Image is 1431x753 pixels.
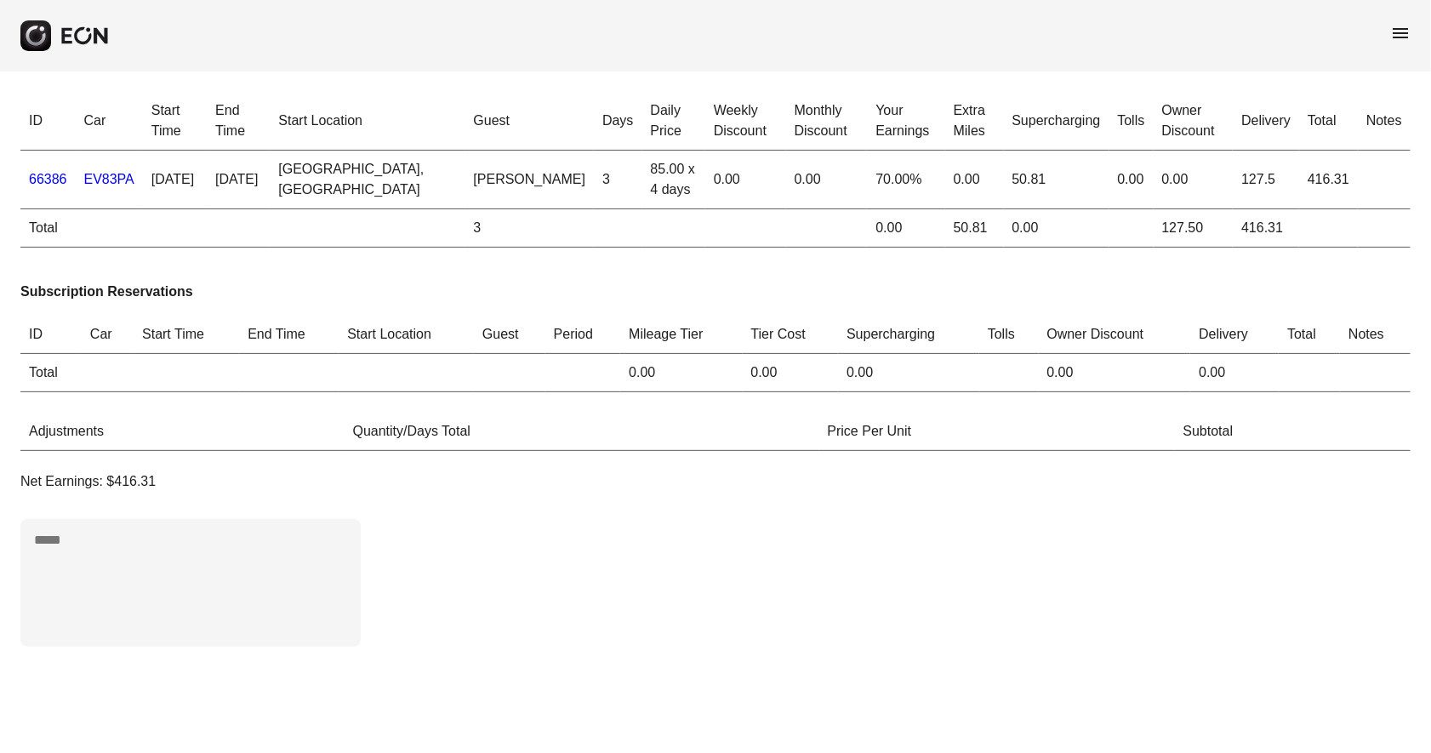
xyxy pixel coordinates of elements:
[1233,151,1299,209] td: 127.5
[743,316,839,354] th: Tier Cost
[1004,209,1109,248] td: 0.00
[945,92,1004,151] th: Extra Miles
[594,92,641,151] th: Days
[620,354,742,392] td: 0.00
[143,151,207,209] td: [DATE]
[1004,92,1109,151] th: Supercharging
[1190,354,1279,392] td: 0.00
[705,151,786,209] td: 0.00
[743,354,839,392] td: 0.00
[207,92,270,151] th: End Time
[819,413,1175,451] th: Price Per Unit
[867,92,944,151] th: Your Earnings
[84,172,134,186] a: EV83PA
[474,316,545,354] th: Guest
[20,209,76,248] td: Total
[339,316,474,354] th: Start Location
[651,159,697,200] div: 85.00 x 4 days
[838,316,979,354] th: Supercharging
[867,209,944,248] td: 0.00
[642,92,705,151] th: Daily Price
[239,316,339,354] th: End Time
[465,151,595,209] td: [PERSON_NAME]
[20,354,82,392] td: Total
[1190,316,1279,354] th: Delivery
[29,172,67,186] a: 66386
[465,209,595,248] td: 3
[620,316,742,354] th: Mileage Tier
[20,413,345,451] th: Adjustments
[1390,23,1411,43] span: menu
[134,316,239,354] th: Start Time
[786,92,868,151] th: Monthly Discount
[979,316,1039,354] th: Tolls
[1109,92,1154,151] th: Tolls
[20,92,76,151] th: ID
[786,151,868,209] td: 0.00
[1299,151,1358,209] td: 416.31
[1109,151,1154,209] td: 0.00
[270,92,465,151] th: Start Location
[1154,151,1234,209] td: 0.00
[20,471,1411,492] p: Net Earnings: $416.31
[1299,92,1358,151] th: Total
[545,316,621,354] th: Period
[345,413,819,451] th: Quantity/Days Total
[465,92,595,151] th: Guest
[1175,413,1411,451] th: Subtotal
[270,151,465,209] td: [GEOGRAPHIC_DATA], [GEOGRAPHIC_DATA]
[867,151,944,209] td: 70.00%
[1154,92,1234,151] th: Owner Discount
[838,354,979,392] td: 0.00
[76,92,143,151] th: Car
[20,282,1411,302] h3: Subscription Reservations
[1340,316,1411,354] th: Notes
[1004,151,1109,209] td: 50.81
[1358,92,1411,151] th: Notes
[1039,354,1191,392] td: 0.00
[207,151,270,209] td: [DATE]
[594,151,641,209] td: 3
[1233,92,1299,151] th: Delivery
[1039,316,1191,354] th: Owner Discount
[20,316,82,354] th: ID
[143,92,207,151] th: Start Time
[1233,209,1299,248] td: 416.31
[705,92,786,151] th: Weekly Discount
[82,316,134,354] th: Car
[1279,316,1340,354] th: Total
[945,209,1004,248] td: 50.81
[945,151,1004,209] td: 0.00
[1154,209,1234,248] td: 127.50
